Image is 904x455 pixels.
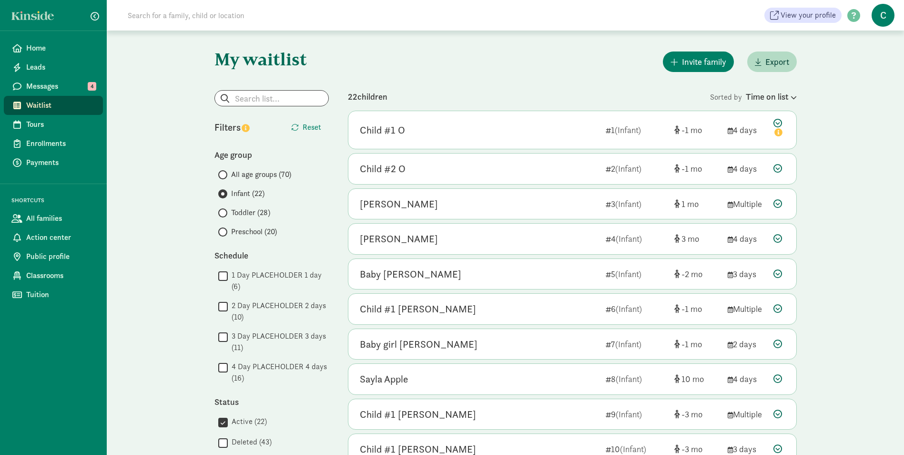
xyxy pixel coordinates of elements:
[26,213,95,224] span: All families
[26,100,95,111] span: Waitlist
[228,300,329,323] label: 2 Day PLACEHOLDER 2 days (10)
[231,226,277,238] span: Preschool (20)
[228,361,329,384] label: 4 Day PLACEHOLDER 4 days (16)
[214,120,272,134] div: Filters
[214,148,329,161] div: Age group
[26,138,95,149] span: Enrollments
[360,372,408,387] div: Sayla Apple
[681,233,699,244] span: 3
[872,4,894,27] span: C
[674,268,720,280] div: [object Object]
[26,42,95,54] span: Home
[26,81,95,92] span: Messages
[4,247,103,266] a: Public profile
[360,123,405,138] div: Child #1 O
[728,162,766,175] div: 4 days
[4,285,103,304] a: Tuition
[728,268,766,280] div: 3 days
[228,416,267,427] label: Active (22)
[674,372,720,385] div: [object Object]
[606,302,667,315] div: 6
[682,55,726,68] span: Invite family
[360,301,476,317] div: Child #1 Pickens
[620,444,646,455] span: (Infant)
[615,269,641,279] span: (Infant)
[348,90,710,103] div: 22 children
[360,267,461,282] div: Baby Calfee
[663,52,734,72] button: Invite family
[606,162,667,175] div: 2
[681,409,702,420] span: -3
[781,10,836,21] span: View your profile
[606,197,667,210] div: 3
[747,52,797,72] button: Export
[231,188,264,199] span: Infant (22)
[615,163,641,174] span: (Infant)
[214,395,329,408] div: Status
[228,436,272,448] label: Deleted (43)
[728,372,766,385] div: 4 days
[228,269,329,292] label: 1 Day PLACEHOLDER 1 day (6)
[215,91,328,106] input: Search list...
[606,232,667,245] div: 4
[26,119,95,130] span: Tours
[674,232,720,245] div: [object Object]
[765,55,789,68] span: Export
[615,339,641,350] span: (Infant)
[360,196,438,212] div: Wendell Morgan
[616,303,642,314] span: (Infant)
[674,338,720,351] div: [object Object]
[616,233,642,244] span: (Infant)
[360,407,476,422] div: Child #1 Schoeneman
[616,373,642,384] span: (Infant)
[606,372,667,385] div: 8
[284,118,329,137] button: Reset
[674,124,720,136] div: [object Object]
[26,232,95,243] span: Action center
[4,39,103,58] a: Home
[4,228,103,247] a: Action center
[4,153,103,172] a: Payments
[4,58,103,77] a: Leads
[4,209,103,228] a: All families
[728,338,766,351] div: 2 days
[303,122,321,133] span: Reset
[681,269,702,279] span: -2
[231,169,291,180] span: All age groups (70)
[728,408,766,421] div: Multiple
[122,6,389,25] input: Search for a family, child or location
[616,409,642,420] span: (Infant)
[674,197,720,210] div: [object Object]
[26,270,95,281] span: Classrooms
[681,444,702,455] span: -3
[764,8,842,23] a: View your profile
[360,337,477,352] div: Baby girl Steven
[728,232,766,245] div: 4 days
[4,77,103,96] a: Messages 4
[606,408,667,421] div: 9
[681,373,704,384] span: 10
[4,134,103,153] a: Enrollments
[4,96,103,115] a: Waitlist
[26,289,95,300] span: Tuition
[710,90,797,103] div: Sorted by
[728,197,766,210] div: Multiple
[615,198,641,209] span: (Infant)
[746,90,797,103] div: Time on list
[674,162,720,175] div: [object Object]
[674,408,720,421] div: [object Object]
[88,82,96,91] span: 4
[681,198,699,209] span: 1
[26,251,95,262] span: Public profile
[728,124,766,136] div: 4 days
[214,50,329,69] h1: My waitlist
[856,409,904,455] iframe: Chat Widget
[681,303,702,314] span: -1
[4,115,103,134] a: Tours
[360,231,438,247] div: Marlowe Clements
[4,266,103,285] a: Classrooms
[26,62,95,73] span: Leads
[606,124,667,136] div: 1
[214,249,329,262] div: Schedule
